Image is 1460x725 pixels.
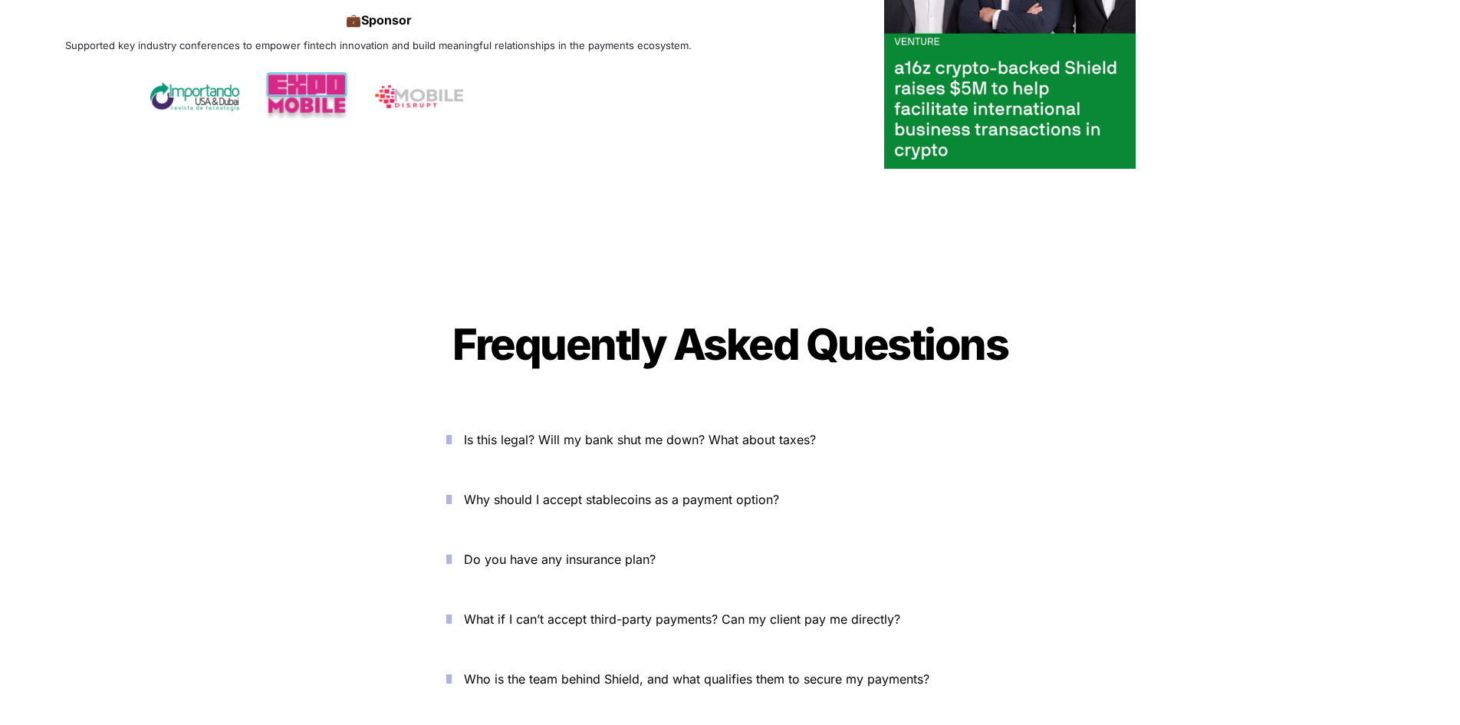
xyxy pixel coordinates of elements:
button: Do you have any insurance plan? [423,536,1037,583]
strong: Sponsor [361,12,412,28]
span: Supported key industry conferences to empower fintech innovation and build meaningful relationshi... [65,39,692,51]
button: Who is the team behind Shield, and what qualifies them to secure my payments? [423,655,1037,703]
span: 💼 [346,12,361,28]
span: What if I can’t accept third-party payments? Can my client pay me directly? [464,611,900,627]
span: Do you have any insurance plan? [464,552,656,567]
button: Is this legal? Will my bank shut me down? What about taxes? [423,416,1037,463]
button: Why should I accept stablecoins as a payment option? [423,476,1037,523]
span: Who is the team behind Shield, and what qualifies them to secure my payments? [464,671,929,687]
button: What if I can’t accept third-party payments? Can my client pay me directly? [423,595,1037,643]
span: Is this legal? Will my bank shut me down? What about taxes? [464,432,816,447]
span: Why should I accept stablecoins as a payment option? [464,492,779,507]
span: Frequently Asked Questions [452,318,1008,371]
